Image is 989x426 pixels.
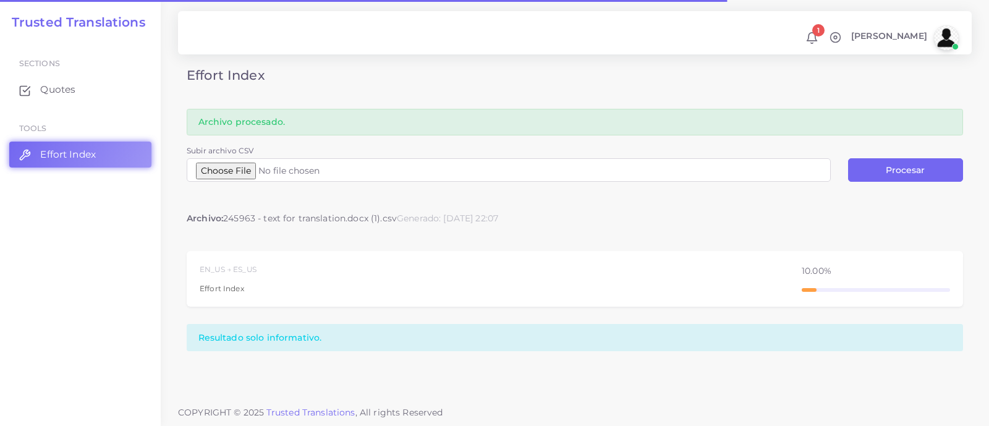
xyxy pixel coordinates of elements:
div: Effort Index [200,283,257,294]
span: , All rights Reserved [355,406,443,419]
div: 245963 - text for translation.docx (1).csv [187,212,397,224]
span: COPYRIGHT © 2025 [178,406,443,419]
a: Effort Index [9,142,151,168]
span: [PERSON_NAME] [851,32,927,40]
span: Tools [19,124,47,133]
label: Subir archivo CSV [187,145,253,156]
a: 1 [801,31,823,45]
div: Archivo procesado. [187,109,963,135]
div: 10.00% [802,266,950,275]
div: EN_US → ES_US [200,264,257,275]
span: Sections [19,59,60,68]
a: Trusted Translations [266,407,355,418]
img: avatar [934,25,959,50]
div: Resultado solo informativo. [187,324,963,351]
a: [PERSON_NAME]avatar [845,25,963,50]
a: Trusted Translations [3,15,145,30]
div: Generado: [DATE] 22:07 [397,212,498,224]
h3: Effort Index [187,67,963,83]
a: Quotes [9,77,151,103]
span: Effort Index [40,148,96,161]
strong: Archivo: [187,213,223,224]
span: Quotes [40,83,75,96]
span: 1 [812,24,825,36]
button: Procesar [848,158,963,182]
